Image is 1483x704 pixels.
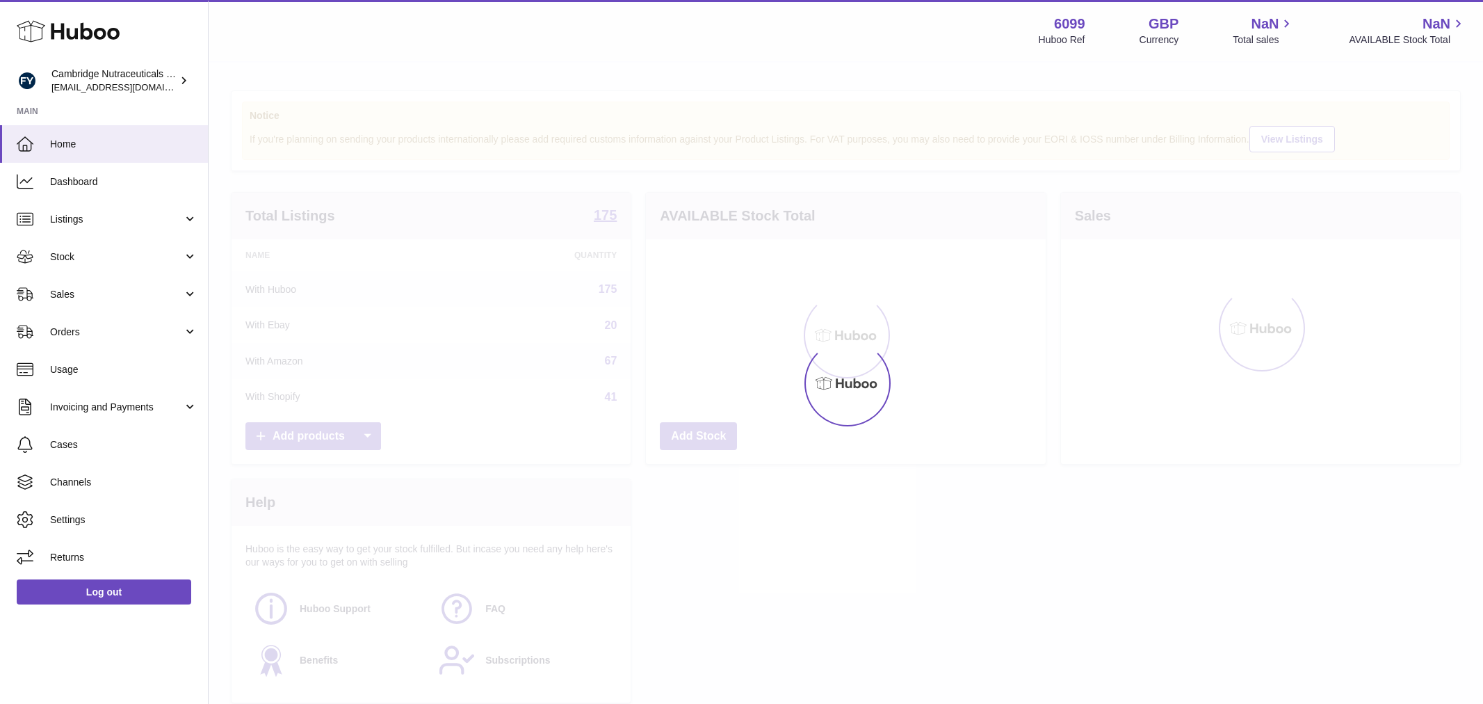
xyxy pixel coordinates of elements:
span: Returns [50,551,197,564]
span: Listings [50,213,183,226]
span: Invoicing and Payments [50,401,183,414]
span: Total sales [1233,33,1295,47]
div: Cambridge Nutraceuticals Ltd [51,67,177,94]
a: NaN Total sales [1233,15,1295,47]
img: huboo@camnutra.com [17,70,38,91]
span: Settings [50,513,197,527]
span: Cases [50,438,197,451]
a: NaN AVAILABLE Stock Total [1349,15,1466,47]
span: Channels [50,476,197,489]
div: Currency [1140,33,1179,47]
span: [EMAIL_ADDRESS][DOMAIN_NAME] [51,81,204,93]
strong: GBP [1149,15,1178,33]
span: Home [50,138,197,151]
span: AVAILABLE Stock Total [1349,33,1466,47]
div: Huboo Ref [1039,33,1085,47]
span: Stock [50,250,183,264]
a: Log out [17,579,191,605]
span: Dashboard [50,175,197,189]
span: NaN [1251,15,1279,33]
span: Sales [50,288,183,301]
span: NaN [1423,15,1450,33]
span: Orders [50,326,183,339]
strong: 6099 [1054,15,1085,33]
span: Usage [50,363,197,376]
